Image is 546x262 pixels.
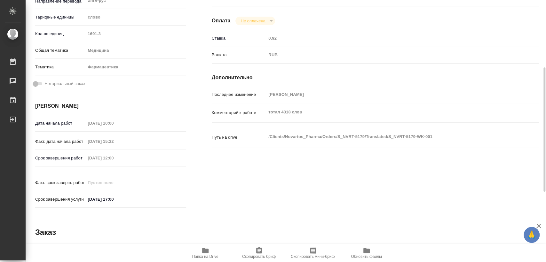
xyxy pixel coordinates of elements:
[85,153,141,163] input: Пустое поле
[35,14,85,20] p: Тарифные единицы
[266,131,511,142] textarea: /Clients/Novartos_Pharma/Orders/S_NVRT-5179/Translated/S_NVRT-5179-WK-001
[351,254,382,259] span: Обновить файлы
[35,155,85,161] p: Срок завершения работ
[85,45,186,56] div: Медицина
[212,134,266,141] p: Путь на drive
[35,47,85,54] p: Общая тематика
[85,178,141,187] input: Пустое поле
[212,91,266,98] p: Последнее изменение
[85,12,186,23] div: слово
[35,31,85,37] p: Кол-во единиц
[35,227,56,237] h2: Заказ
[35,180,85,186] p: Факт. срок заверш. работ
[524,227,540,243] button: 🙏
[192,254,218,259] span: Папка на Drive
[35,138,85,145] p: Факт. дата начала работ
[266,107,511,118] textarea: тотал 4318 слов
[44,81,85,87] span: Нотариальный заказ
[266,34,511,43] input: Пустое поле
[291,254,335,259] span: Скопировать мини-бриф
[85,29,186,38] input: Пустое поле
[85,137,141,146] input: Пустое поле
[266,90,511,99] input: Пустое поле
[286,244,340,262] button: Скопировать мини-бриф
[340,244,393,262] button: Обновить файлы
[232,244,286,262] button: Скопировать бриф
[85,195,141,204] input: ✎ Введи что-нибудь
[35,120,85,127] p: Дата начала работ
[235,17,275,25] div: Не оплачена
[35,64,85,70] p: Тематика
[266,50,511,60] div: RUB
[212,35,266,42] p: Ставка
[212,52,266,58] p: Валюта
[526,228,537,242] span: 🙏
[242,254,276,259] span: Скопировать бриф
[178,244,232,262] button: Папка на Drive
[85,62,186,73] div: Фармацевтика
[85,119,141,128] input: Пустое поле
[212,110,266,116] p: Комментарий к работе
[212,74,539,81] h4: Дополнительно
[35,196,85,203] p: Срок завершения услуги
[239,18,267,24] button: Не оплачена
[212,17,231,25] h4: Оплата
[35,102,186,110] h4: [PERSON_NAME]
